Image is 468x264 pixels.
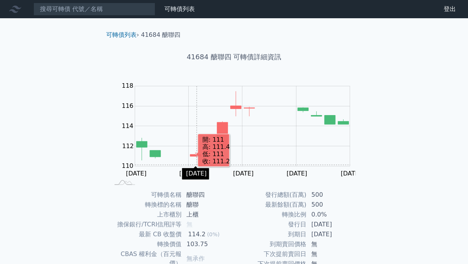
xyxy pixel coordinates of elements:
[341,170,361,177] tspan: [DATE]
[122,102,134,109] tspan: 116
[33,3,155,16] input: 搜尋可轉債 代號／名稱
[234,220,307,229] td: 發行日
[307,229,359,239] td: [DATE]
[207,231,220,237] span: (0%)
[307,200,359,210] td: 500
[287,170,307,177] tspan: [DATE]
[182,190,234,200] td: 醣聯四
[234,229,307,239] td: 到期日
[186,255,205,262] span: 無承作
[106,31,137,38] a: 可轉債列表
[106,30,139,40] li: ›
[234,210,307,220] td: 轉換比例
[186,230,207,239] div: 114.2
[233,170,254,177] tspan: [DATE]
[307,239,359,249] td: 無
[307,220,359,229] td: [DATE]
[234,200,307,210] td: 最新餘額(百萬)
[182,210,234,220] td: 上櫃
[179,170,200,177] tspan: [DATE]
[100,52,368,62] h1: 41684 醣聯四 可轉債詳細資訊
[122,82,134,89] tspan: 118
[122,162,134,169] tspan: 110
[234,239,307,249] td: 到期賣回價格
[182,200,234,210] td: 醣聯
[141,30,181,40] li: 41684 醣聯四
[109,220,182,229] td: 擔保銀行/TCRI信用評等
[234,190,307,200] td: 發行總額(百萬)
[307,249,359,259] td: 無
[109,190,182,200] td: 可轉債名稱
[186,221,193,228] span: 無
[182,239,234,249] td: 103.75
[109,210,182,220] td: 上市櫃別
[122,142,134,150] tspan: 112
[164,5,195,13] a: 可轉債列表
[438,3,462,15] a: 登出
[109,200,182,210] td: 轉換標的名稱
[307,190,359,200] td: 500
[109,239,182,249] td: 轉換價值
[234,249,307,259] td: 下次提前賣回日
[307,210,359,220] td: 0.0%
[118,82,361,177] g: Chart
[109,229,182,239] td: 最新 CB 收盤價
[126,170,146,177] tspan: [DATE]
[122,122,134,130] tspan: 114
